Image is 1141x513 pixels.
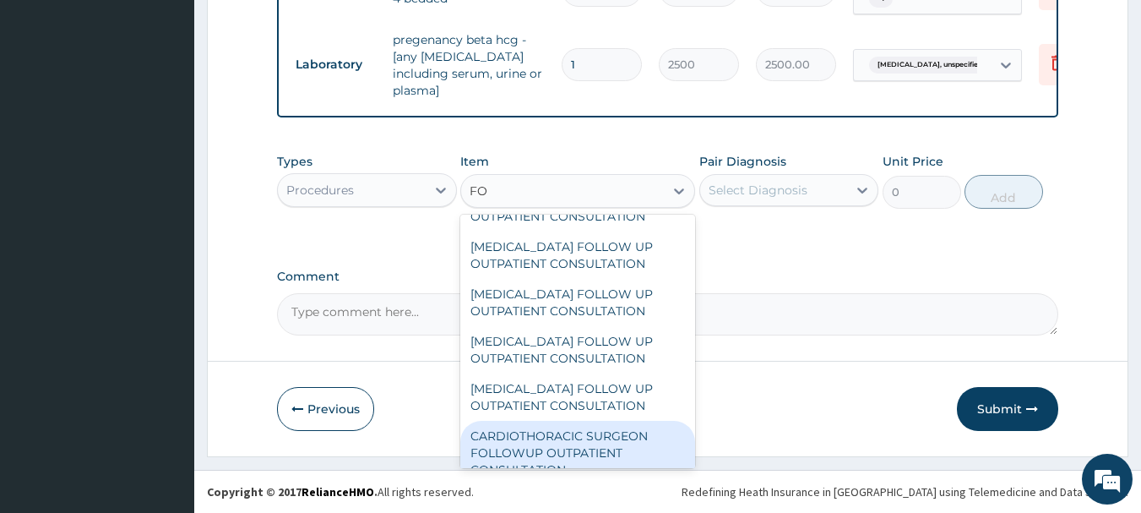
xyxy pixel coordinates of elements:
label: Types [277,155,312,169]
div: [MEDICAL_DATA] FOLLOW UP OUTPATIENT CONSULTATION [460,279,695,326]
button: Previous [277,387,374,431]
button: Add [964,175,1043,209]
div: [MEDICAL_DATA] FOLLOW UP OUTPATIENT CONSULTATION [460,326,695,374]
img: d_794563401_company_1708531726252_794563401 [31,85,68,127]
div: Redefining Heath Insurance in [GEOGRAPHIC_DATA] using Telemedicine and Data Science! [682,483,1128,500]
div: Chat with us now [88,95,284,117]
label: Comment [277,270,1059,284]
div: Procedures [286,182,354,199]
textarea: Type your message and hit 'Enter' [8,337,322,396]
div: Minimize live chat window [277,8,318,49]
button: Submit [957,387,1058,431]
div: Select Diagnosis [709,182,807,199]
td: Laboratory [287,49,384,80]
a: RelianceHMO [302,484,374,499]
label: Pair Diagnosis [699,153,786,170]
span: [MEDICAL_DATA], unspecified [869,57,992,74]
footer: All rights reserved. [194,470,1141,513]
span: We're online! [98,150,233,321]
div: CARDIOTHORACIC SURGEON FOLLOWUP OUTPATIENT CONSULTATION [460,421,695,485]
label: Unit Price [883,153,943,170]
label: Item [460,153,489,170]
strong: Copyright © 2017 . [207,484,378,499]
div: [MEDICAL_DATA] FOLLOW UP OUTPATIENT CONSULTATION [460,232,695,279]
div: [MEDICAL_DATA] FOLLOW UP OUTPATIENT CONSULTATION [460,374,695,421]
td: pregenancy beta hcg - [any [MEDICAL_DATA] including serum, urine or plasma] [384,23,553,107]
